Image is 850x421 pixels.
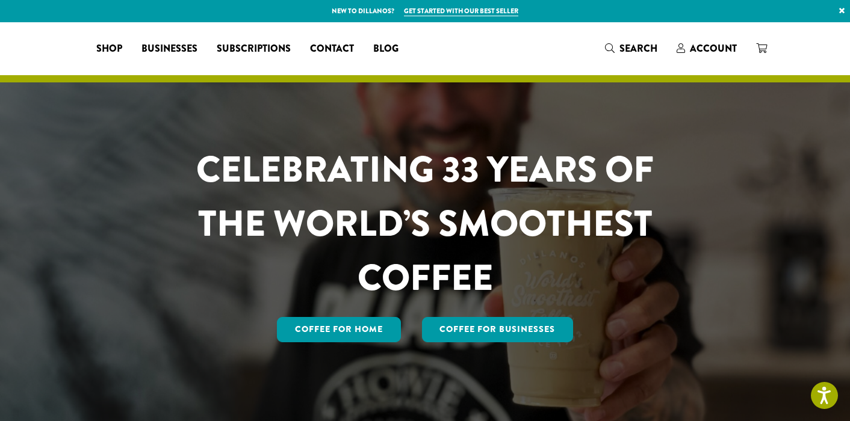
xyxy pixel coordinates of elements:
[373,41,399,57] span: Blog
[141,41,197,57] span: Businesses
[96,41,122,57] span: Shop
[404,6,518,16] a: Get started with our best seller
[422,317,574,342] a: Coffee For Businesses
[690,41,737,55] span: Account
[161,143,689,305] h1: CELEBRATING 33 YEARS OF THE WORLD’S SMOOTHEST COFFEE
[595,38,667,58] a: Search
[217,41,291,57] span: Subscriptions
[277,317,401,342] a: Coffee for Home
[310,41,354,57] span: Contact
[619,41,657,55] span: Search
[87,39,132,58] a: Shop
